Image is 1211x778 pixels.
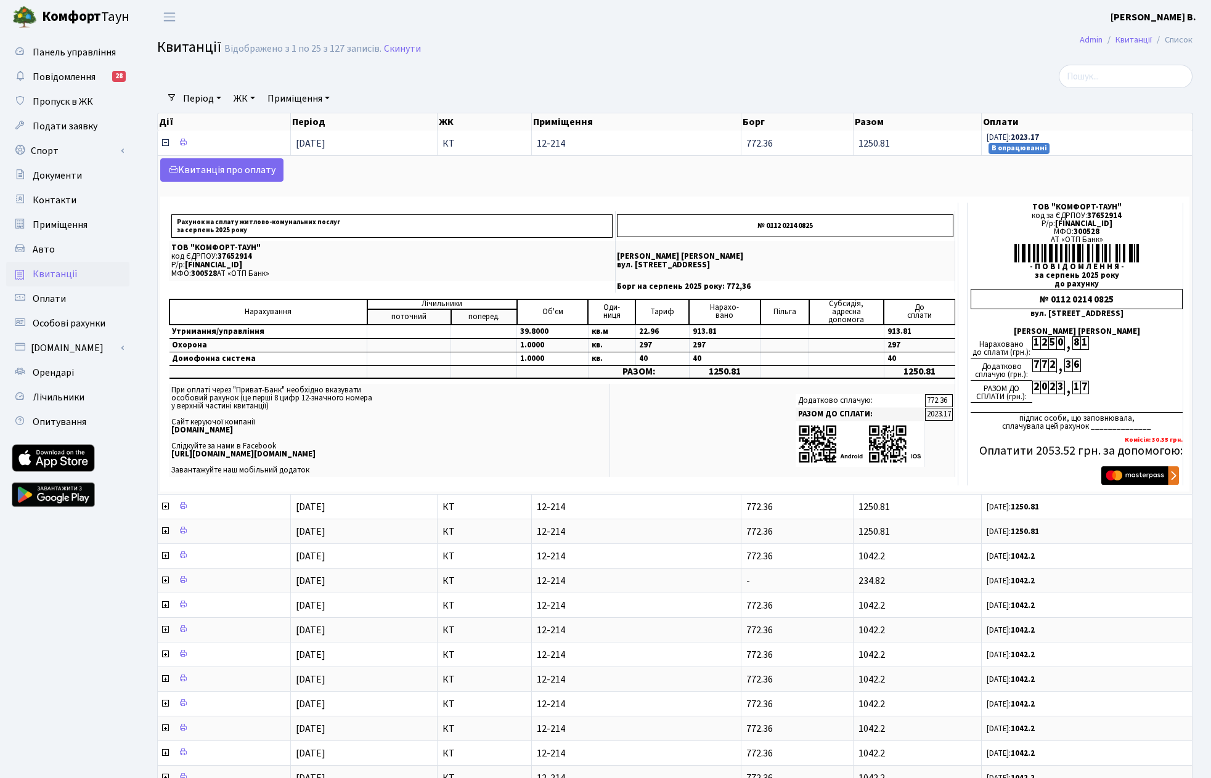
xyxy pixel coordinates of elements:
[1072,336,1080,350] div: 8
[442,502,526,512] span: КТ
[1056,359,1064,373] div: ,
[1011,649,1035,660] b: 1042.2
[42,7,129,28] span: Таун
[185,259,242,270] span: [FINANCIAL_ID]
[33,292,66,306] span: Оплати
[33,120,97,133] span: Подати заявку
[798,424,921,464] img: apps-qrcodes.png
[971,444,1183,458] h5: Оплатити 2053.52 грн. за допомогою:
[1048,336,1056,350] div: 5
[438,113,532,131] th: ЖК
[989,143,1050,154] small: В опрацюванні
[854,113,982,131] th: Разом
[169,338,367,352] td: Охорона
[746,648,773,662] span: 772.36
[169,325,367,339] td: Утримання/управління
[925,394,953,407] td: 772.36
[858,500,890,514] span: 1250.81
[296,697,325,711] span: [DATE]
[1087,210,1122,221] span: 37652914
[971,328,1183,336] div: [PERSON_NAME] [PERSON_NAME]
[1059,65,1193,88] input: Пошук...
[442,527,526,537] span: КТ
[746,599,773,612] span: 772.36
[33,46,116,59] span: Панель управління
[588,338,635,352] td: кв.
[33,218,88,232] span: Приміщення
[296,648,325,662] span: [DATE]
[588,325,635,339] td: кв.м
[987,575,1035,586] small: [DATE]:
[442,601,526,610] span: КТ
[1101,466,1179,485] img: Masterpass
[517,338,588,352] td: 1.0000
[291,113,438,131] th: Період
[1048,381,1056,394] div: 2
[858,722,885,735] span: 1042.2
[537,576,736,586] span: 12-214
[537,502,736,512] span: 12-214
[617,261,953,269] p: вул. [STREET_ADDRESS]
[517,299,588,325] td: Об'єм
[442,748,526,758] span: КТ
[971,228,1183,236] div: МФО:
[858,574,885,588] span: 234.82
[191,268,217,279] span: 300528
[33,95,93,108] span: Пропуск в ЖК
[746,549,773,563] span: 772.36
[442,650,526,660] span: КТ
[442,625,526,635] span: КТ
[1055,218,1112,229] span: [FINANCIAL_ID]
[1080,33,1103,46] a: Admin
[588,352,635,365] td: кв.
[858,648,885,662] span: 1042.2
[6,163,129,188] a: Документи
[858,747,885,760] span: 1042.2
[858,137,890,150] span: 1250.81
[858,599,885,612] span: 1042.2
[1011,575,1035,586] b: 1042.2
[746,574,750,588] span: -
[971,289,1183,309] div: № 0112 0214 0825
[6,286,129,311] a: Оплати
[442,551,526,561] span: КТ
[1111,10,1196,25] a: [PERSON_NAME] В.
[1040,381,1048,394] div: 0
[171,253,613,261] p: код ЄДРПОУ:
[987,501,1039,513] small: [DATE]:
[1040,336,1048,350] div: 2
[1072,359,1080,372] div: 6
[169,352,367,365] td: Домофонна система
[171,261,613,269] p: Р/р:
[809,299,884,325] td: Субсидія, адресна допомога
[1011,600,1035,611] b: 1042.2
[1080,381,1088,394] div: 7
[971,280,1183,288] div: до рахунку
[1125,435,1183,444] b: Комісія: 30.35 грн.
[296,574,325,588] span: [DATE]
[33,391,84,404] span: Лічильники
[689,299,760,325] td: Нарахо- вано
[987,625,1035,636] small: [DATE]:
[746,722,773,735] span: 772.36
[33,193,76,207] span: Контакти
[796,394,924,407] td: Додатково сплачую:
[971,336,1032,359] div: Нараховано до сплати (грн.):
[987,551,1035,562] small: [DATE]:
[169,299,367,325] td: Нарахування
[1080,336,1088,350] div: 1
[884,338,955,352] td: 297
[746,500,773,514] span: 772.36
[1072,381,1080,394] div: 1
[1040,359,1048,372] div: 7
[1011,551,1035,562] b: 1042.2
[33,366,74,379] span: Орендарі
[6,410,129,434] a: Опитування
[296,623,325,637] span: [DATE]
[588,365,689,378] td: РАЗОМ:
[617,253,953,261] p: [PERSON_NAME] [PERSON_NAME]
[33,267,78,281] span: Квитанції
[1152,33,1193,47] li: Список
[6,237,129,262] a: Авто
[112,71,126,82] div: 28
